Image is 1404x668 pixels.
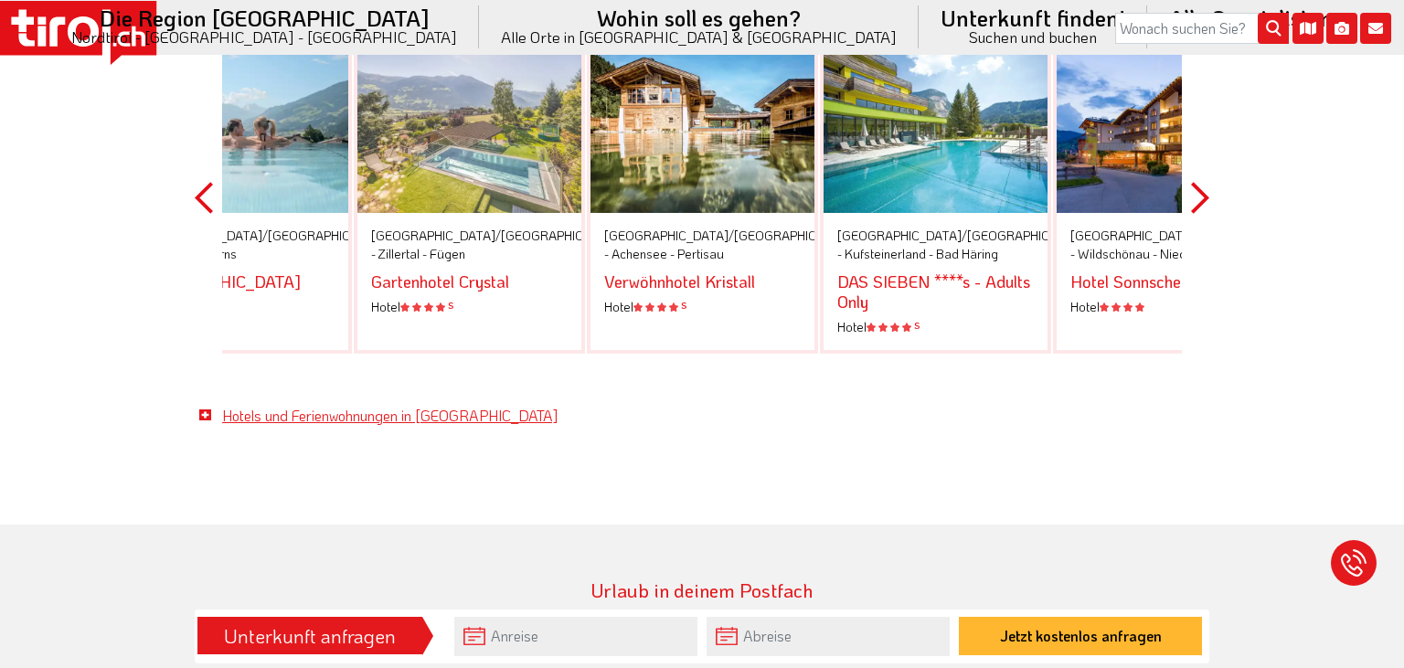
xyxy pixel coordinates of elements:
[604,270,755,292] a: Verwöhnhotel Kristall
[677,245,724,262] span: Pertisau
[837,318,1034,336] div: Hotel
[371,270,509,292] a: Gartenhotel Crystal
[203,620,417,652] div: Unterkunft anfragen
[941,29,1125,45] small: Suchen und buchen
[959,617,1202,655] button: Jetzt kostenlos anfragen
[845,245,933,262] span: Kufsteinerland -
[371,298,568,316] div: Hotel
[1326,13,1357,44] i: Fotogalerie
[837,227,1091,262] span: [GEOGRAPHIC_DATA]/[GEOGRAPHIC_DATA] -
[195,579,1209,600] h3: Urlaub in deinem Postfach
[604,298,801,316] div: Hotel
[1115,13,1289,44] input: Wonach suchen Sie?
[378,245,427,262] span: Zillertal -
[1070,270,1193,292] a: Hotel Sonnschein
[448,299,453,312] sup: S
[138,298,335,316] div: Hotel
[604,227,858,262] span: [GEOGRAPHIC_DATA]/[GEOGRAPHIC_DATA] -
[1160,245,1213,262] span: Niederau
[1070,298,1267,316] div: Hotel
[222,406,558,425] a: Hotels und Ferienwohnungen in [GEOGRAPHIC_DATA]
[681,299,686,312] sup: S
[71,29,457,45] small: Nordtirol - [GEOGRAPHIC_DATA] - [GEOGRAPHIC_DATA]
[936,245,998,262] span: Bad Häring
[612,245,675,262] span: Achensee -
[371,227,625,262] span: [GEOGRAPHIC_DATA]/[GEOGRAPHIC_DATA] -
[1292,13,1324,44] i: Karte öffnen
[454,617,697,656] input: Anreise
[1360,13,1391,44] i: Kontakt
[837,270,1030,313] a: DAS SIEBEN ****s - Adults Only
[501,29,897,45] small: Alle Orte in [GEOGRAPHIC_DATA] & [GEOGRAPHIC_DATA]
[707,617,950,656] input: Abreise
[138,227,392,262] span: [GEOGRAPHIC_DATA]/[GEOGRAPHIC_DATA] -
[1078,245,1157,262] span: Wildschönau -
[430,245,465,262] span: Fügen
[914,319,920,332] sup: S
[1070,227,1324,262] span: [GEOGRAPHIC_DATA]/[GEOGRAPHIC_DATA] -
